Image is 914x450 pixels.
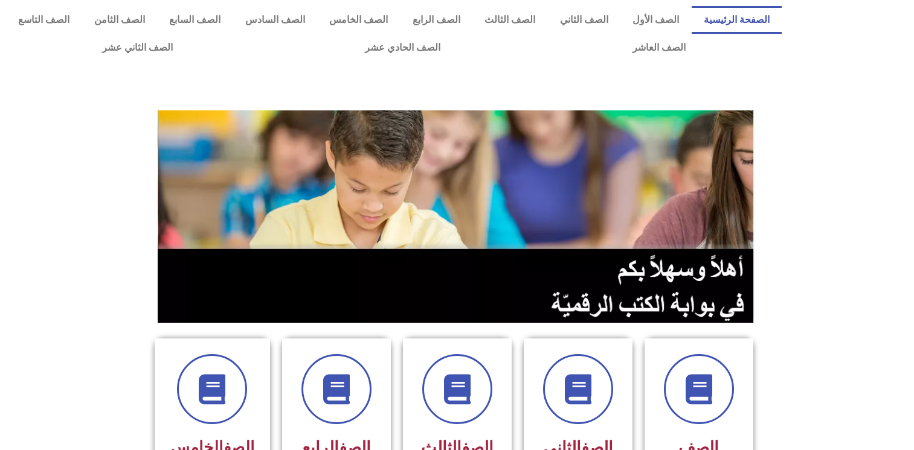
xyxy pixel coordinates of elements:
a: الصف الخامس [317,6,401,34]
a: الصف التاسع [6,6,82,34]
a: الصف الأول [620,6,692,34]
a: الصف العاشر [536,34,782,62]
a: الصف الثالث [472,6,548,34]
a: الصف الحادي عشر [269,34,536,62]
a: الصف الثامن [82,6,158,34]
a: الصف السادس [233,6,318,34]
a: الصفحة الرئيسية [692,6,782,34]
a: الصف الرابع [401,6,473,34]
a: الصف السابع [157,6,233,34]
a: الصف الثاني [548,6,621,34]
a: الصف الثاني عشر [6,34,269,62]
